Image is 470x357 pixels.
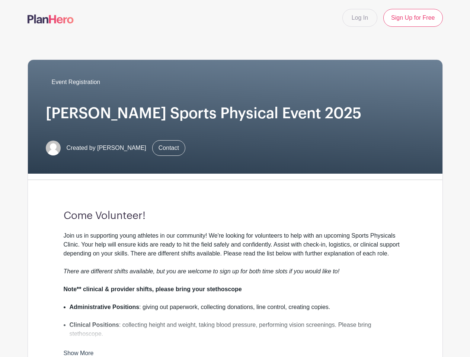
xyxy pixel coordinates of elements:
[342,9,377,27] a: Log In
[64,268,340,274] em: There are different shifts available, but you are welcome to sign up for both time slots if you w...
[46,104,425,122] h1: [PERSON_NAME] Sports Physical Event 2025
[28,15,74,23] img: logo-507f7623f17ff9eddc593b1ce0a138ce2505c220e1c5a4e2b4648c50719b7d32.svg
[46,141,61,155] img: default-ce2991bfa6775e67f084385cd625a349d9dcbb7a52a09fb2fda1e96e2d18dcdb.png
[67,144,146,152] span: Created by [PERSON_NAME]
[64,286,242,292] strong: Note** clinical & provider shifts, please bring your stethoscope
[70,322,119,328] strong: Clinical Positions
[52,78,100,87] span: Event Registration
[64,210,407,222] h3: Come Volunteer!
[383,9,442,27] a: Sign Up for Free
[152,140,185,156] a: Contact
[70,321,407,338] li: : collecting height and weight, taking blood pressure, performing vision screenings. Please bring...
[70,303,407,312] li: : giving out paperwork, collecting donations, line control, creating copies.
[64,231,407,285] div: Join us in supporting young athletes in our community! We're looking for volunteers to help with ...
[70,304,140,310] strong: Administrative Positions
